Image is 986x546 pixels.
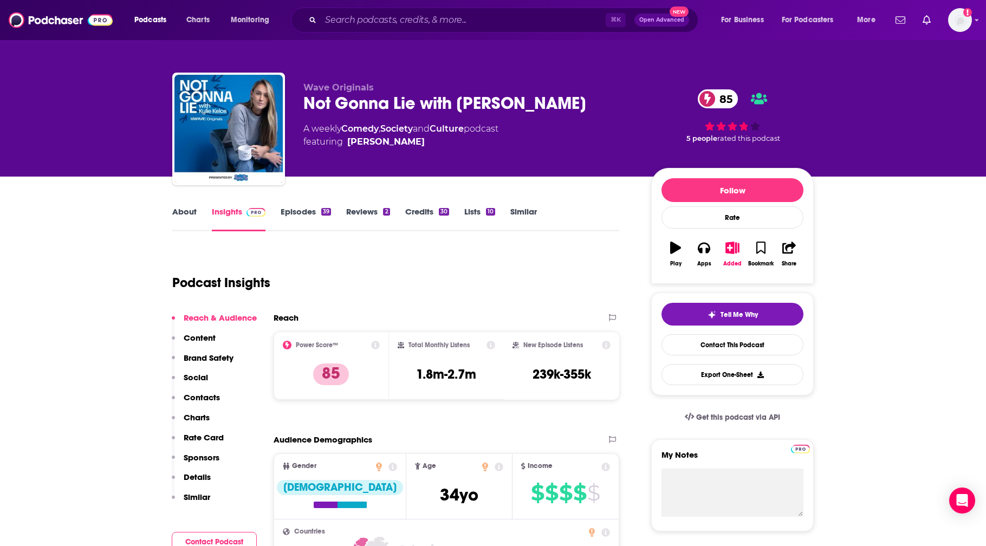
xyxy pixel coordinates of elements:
[383,208,390,216] div: 2
[587,484,600,502] span: $
[791,443,810,453] a: Pro website
[545,484,558,502] span: $
[172,492,210,512] button: Similar
[341,123,379,134] a: Comedy
[296,341,338,349] h2: Power Score™
[303,82,374,93] span: Wave Originals
[172,372,208,392] button: Social
[423,463,436,470] span: Age
[713,11,777,29] button: open menu
[670,261,682,267] div: Play
[277,480,403,495] div: [DEMOGRAPHIC_DATA]
[127,11,180,29] button: open menu
[440,484,478,505] span: 34 yo
[172,313,257,333] button: Reach & Audience
[294,528,325,535] span: Countries
[661,450,803,469] label: My Notes
[533,366,591,382] h3: 239k-355k
[697,261,711,267] div: Apps
[661,303,803,326] button: tell me why sparkleTell Me Why
[184,353,233,363] p: Brand Safety
[670,6,689,17] span: New
[775,11,849,29] button: open menu
[639,17,684,23] span: Open Advanced
[184,313,257,323] p: Reach & Audience
[184,432,224,443] p: Rate Card
[686,134,717,142] span: 5 people
[717,134,780,142] span: rated this podcast
[184,333,216,343] p: Content
[661,364,803,385] button: Export One-Sheet
[172,412,210,432] button: Charts
[661,206,803,229] div: Rate
[416,366,476,382] h3: 1.8m-2.7m
[486,208,495,216] div: 10
[184,392,220,402] p: Contacts
[172,432,224,452] button: Rate Card
[301,8,709,32] div: Search podcasts, credits, & more...
[321,208,331,216] div: 39
[174,75,283,183] img: Not Gonna Lie with Kylie Kelce
[408,341,470,349] h2: Total Monthly Listens
[172,275,270,291] h1: Podcast Insights
[184,492,210,502] p: Similar
[690,235,718,274] button: Apps
[661,334,803,355] a: Contact This Podcast
[721,310,758,319] span: Tell Me Why
[274,313,299,323] h2: Reach
[184,452,219,463] p: Sponsors
[246,208,265,217] img: Podchaser Pro
[747,235,775,274] button: Bookmark
[661,235,690,274] button: Play
[891,11,910,29] a: Show notifications dropdown
[523,341,583,349] h2: New Episode Listens
[430,123,464,134] a: Culture
[709,89,738,108] span: 85
[172,353,233,373] button: Brand Safety
[510,206,537,231] a: Similar
[134,12,166,28] span: Podcasts
[172,392,220,412] button: Contacts
[212,206,265,231] a: InsightsPodchaser Pro
[857,12,875,28] span: More
[651,82,814,149] div: 85 5 peoplerated this podcast
[721,12,764,28] span: For Business
[303,122,498,148] div: A weekly podcast
[313,363,349,385] p: 85
[661,178,803,202] button: Follow
[948,8,972,32] img: User Profile
[606,13,626,27] span: ⌘ K
[948,8,972,32] span: Logged in as rowan.sullivan
[281,206,331,231] a: Episodes39
[379,123,380,134] span: ,
[528,463,553,470] span: Income
[347,135,425,148] a: Kylie Kelce
[849,11,889,29] button: open menu
[9,10,113,30] img: Podchaser - Follow, Share and Rate Podcasts
[676,404,789,431] a: Get this podcast via API
[172,452,219,472] button: Sponsors
[723,261,742,267] div: Added
[405,206,449,231] a: Credits30
[775,235,803,274] button: Share
[231,12,269,28] span: Monitoring
[184,412,210,422] p: Charts
[439,208,449,216] div: 30
[184,372,208,382] p: Social
[949,487,975,513] div: Open Intercom Messenger
[223,11,283,29] button: open menu
[184,472,211,482] p: Details
[573,484,586,502] span: $
[413,123,430,134] span: and
[346,206,390,231] a: Reviews2
[380,123,413,134] a: Society
[531,484,544,502] span: $
[559,484,572,502] span: $
[321,11,606,29] input: Search podcasts, credits, & more...
[303,135,498,148] span: featuring
[748,261,774,267] div: Bookmark
[274,434,372,445] h2: Audience Demographics
[186,12,210,28] span: Charts
[634,14,689,27] button: Open AdvancedNew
